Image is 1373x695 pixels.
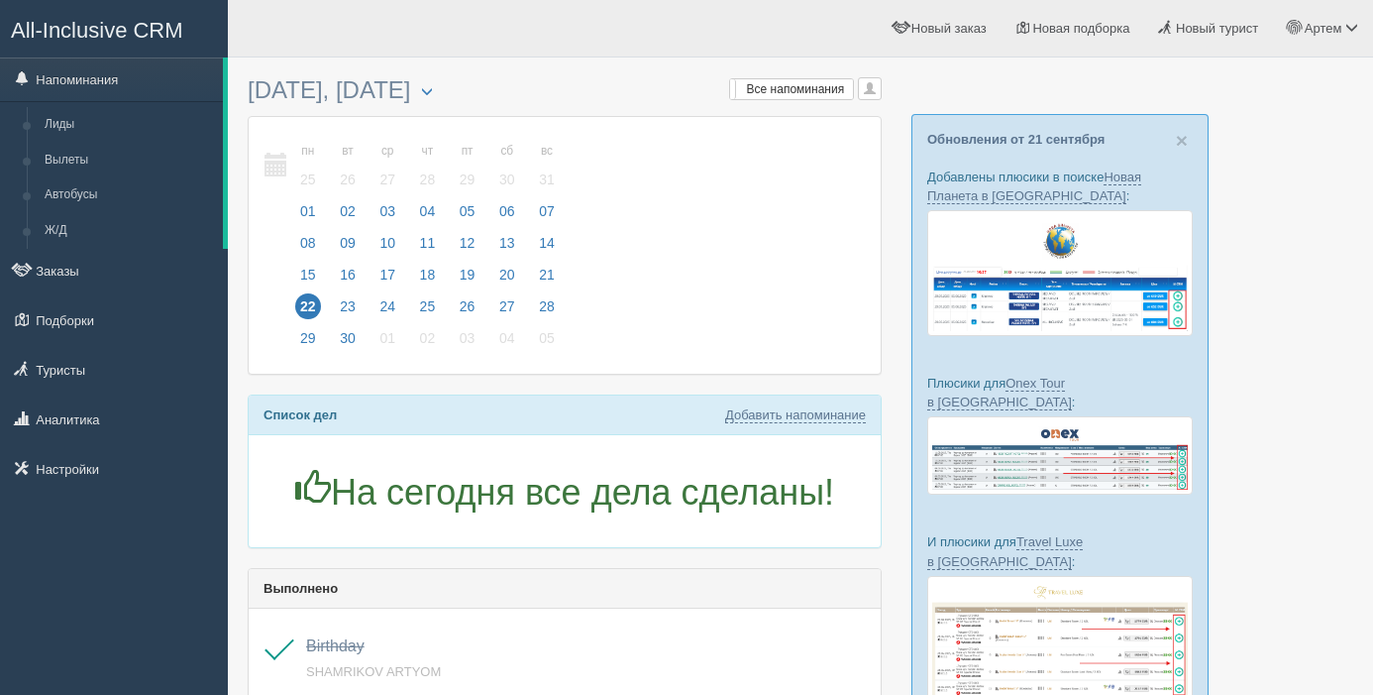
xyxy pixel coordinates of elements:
[36,143,223,178] a: Вылеты
[335,262,361,288] span: 16
[374,230,400,256] span: 10
[415,262,441,288] span: 18
[289,295,327,327] a: 22
[528,295,561,327] a: 28
[289,132,327,200] a: пн 25
[415,325,441,351] span: 02
[534,167,560,192] span: 31
[488,232,526,264] a: 13
[289,200,327,232] a: 01
[36,213,223,249] a: Ж/Д
[36,177,223,213] a: Автобусы
[528,232,561,264] a: 14
[409,132,447,200] a: чт 28
[488,200,526,232] a: 06
[36,107,223,143] a: Лиды
[374,262,400,288] span: 17
[329,232,367,264] a: 09
[295,293,321,319] span: 22
[488,295,526,327] a: 27
[449,264,486,295] a: 19
[927,132,1105,147] a: Обновления от 21 сентября
[455,293,480,319] span: 26
[374,293,400,319] span: 24
[295,143,321,160] small: пн
[374,198,400,224] span: 03
[528,327,561,359] a: 05
[369,232,406,264] a: 10
[488,132,526,200] a: сб 30
[528,200,561,232] a: 07
[409,264,447,295] a: 18
[264,407,337,422] b: Список дел
[494,325,520,351] span: 04
[335,293,361,319] span: 23
[369,264,406,295] a: 17
[494,167,520,192] span: 30
[449,200,486,232] a: 05
[455,143,480,160] small: пт
[455,198,480,224] span: 05
[927,374,1193,411] p: Плюсики для :
[329,295,367,327] a: 23
[534,325,560,351] span: 05
[449,132,486,200] a: пт 29
[747,82,845,96] span: Все напоминания
[927,534,1083,569] a: Travel Luxe в [GEOGRAPHIC_DATA]
[488,264,526,295] a: 20
[409,200,447,232] a: 04
[306,637,365,654] a: Birthday
[1176,129,1188,152] span: ×
[295,167,321,192] span: 25
[1176,21,1258,36] span: Новый турист
[248,77,882,106] h3: [DATE], [DATE]
[369,295,406,327] a: 24
[11,18,183,43] span: All-Inclusive CRM
[374,143,400,160] small: ср
[329,327,367,359] a: 30
[534,198,560,224] span: 07
[534,262,560,288] span: 21
[264,470,866,513] h1: На сегодня все дела сделаны!
[295,325,321,351] span: 29
[534,293,560,319] span: 28
[927,210,1193,335] img: new-planet-%D0%BF%D1%96%D0%B4%D0%B1%D1%96%D1%80%D0%BA%D0%B0-%D1%81%D1%80%D0%BC-%D0%B4%D0%BB%D1%8F...
[374,167,400,192] span: 27
[289,232,327,264] a: 08
[415,198,441,224] span: 04
[335,143,361,160] small: вт
[374,325,400,351] span: 01
[534,230,560,256] span: 14
[295,262,321,288] span: 15
[494,262,520,288] span: 20
[455,230,480,256] span: 12
[449,327,486,359] a: 03
[335,167,361,192] span: 26
[295,198,321,224] span: 01
[415,293,441,319] span: 25
[455,167,480,192] span: 29
[534,143,560,160] small: вс
[369,200,406,232] a: 03
[528,264,561,295] a: 21
[455,262,480,288] span: 19
[329,264,367,295] a: 16
[306,664,441,679] a: SHAMRIKOV ARTYOM
[449,295,486,327] a: 26
[927,168,1193,205] p: Добавлены плюсики в поиске :
[335,325,361,351] span: 30
[335,198,361,224] span: 02
[409,295,447,327] a: 25
[289,327,327,359] a: 29
[494,230,520,256] span: 13
[725,407,866,423] a: Добавить напоминание
[927,532,1193,570] p: И плюсики для :
[911,21,987,36] span: Новый заказ
[494,198,520,224] span: 06
[455,325,480,351] span: 03
[409,232,447,264] a: 11
[369,327,406,359] a: 01
[1,1,227,56] a: All-Inclusive CRM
